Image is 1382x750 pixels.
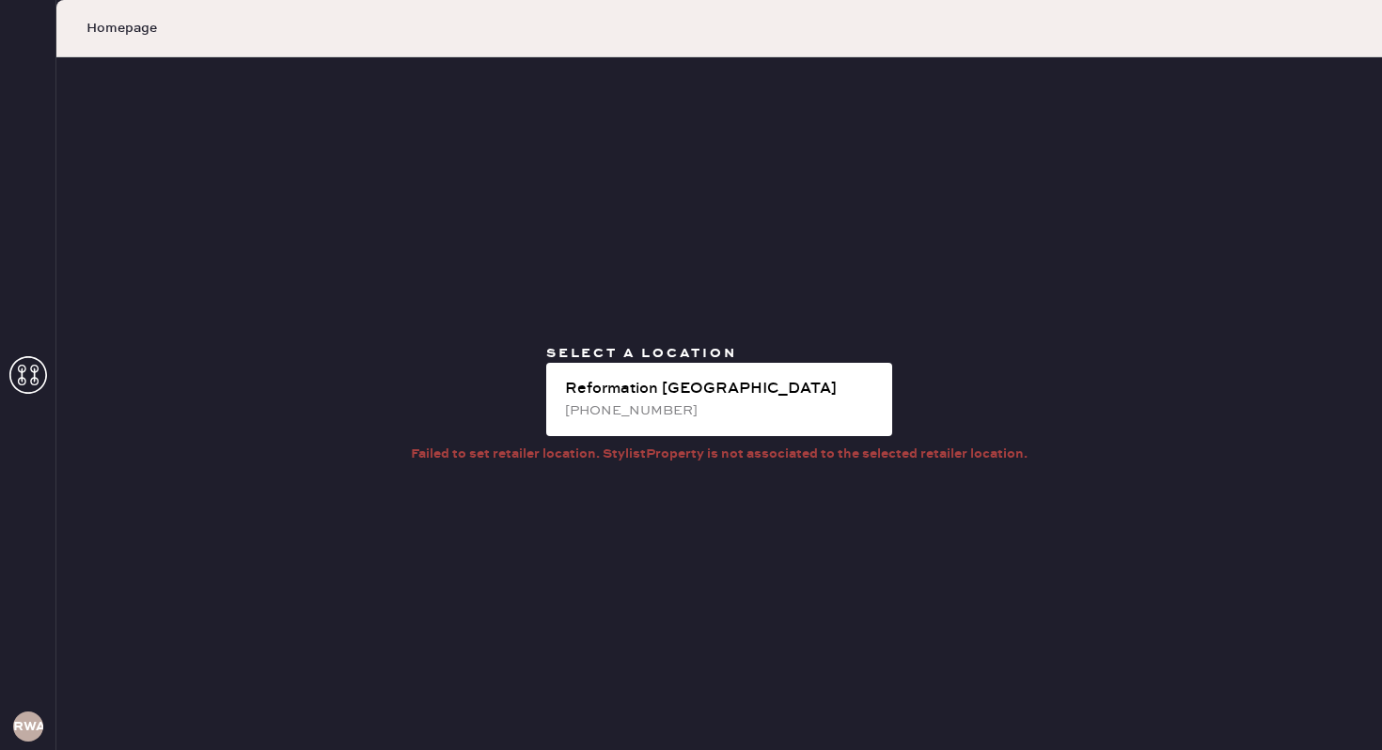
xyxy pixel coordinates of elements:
[1293,665,1374,746] iframe: Front Chat
[86,19,157,38] span: Homepage
[546,345,737,362] span: Select a location
[13,720,43,733] h3: RWA
[411,444,1028,464] div: Failed to set retailer location. StylistProperty is not associated to the selected retailer locat...
[565,378,877,400] div: Reformation [GEOGRAPHIC_DATA]
[565,400,877,421] div: [PHONE_NUMBER]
